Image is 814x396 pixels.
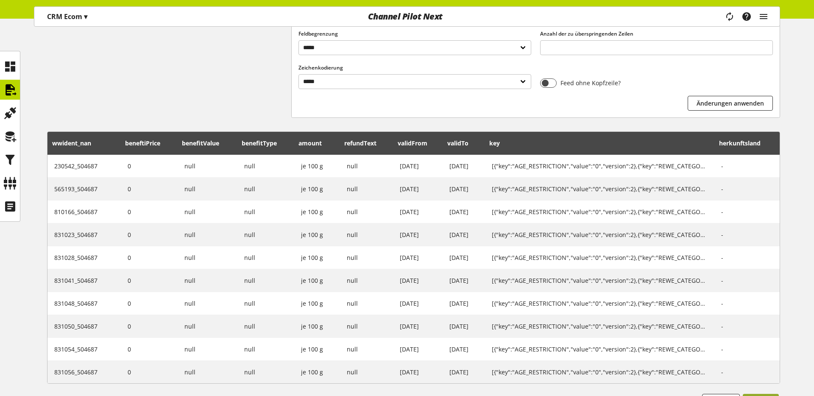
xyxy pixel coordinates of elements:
[400,162,436,170] div: 2025-08-11
[184,276,231,285] div: null
[347,184,386,193] div: null
[128,345,171,354] div: 0
[128,162,171,170] div: 0
[398,139,427,147] span: validFrom
[184,299,231,308] div: null
[47,11,87,22] p: CRM Ecom
[347,322,386,331] div: null
[244,299,287,308] div: null
[184,162,231,170] div: null
[347,162,386,170] div: null
[184,207,231,216] div: null
[301,276,333,285] div: je 100 g
[301,207,333,216] div: je 100 g
[54,368,114,376] div: 831056_504687
[449,345,478,354] div: 2025-08-17
[128,299,171,308] div: 0
[492,207,708,216] div: [{"key":"AGE_RESTRICTION","value":"0","version":2},{"key":"REWE_CATEGORY","value":"Frische & Conv...
[719,139,761,147] span: herkunftsland
[244,230,287,239] div: null
[54,322,114,331] div: 831050_504687
[449,299,478,308] div: 2025-08-17
[242,139,277,147] span: benefitType
[301,345,333,354] div: je 100 g
[298,64,343,71] span: Zeichenkodierung
[688,96,773,111] button: Änderungen anwenden
[492,299,708,308] div: [{"key":"AGE_RESTRICTION","value":"0","version":2},{"key":"REWE_CATEGORY","value":"Frische & Conv...
[347,345,386,354] div: null
[449,162,478,170] div: 2025-08-17
[400,253,436,262] div: 2025-08-11
[301,322,333,331] div: je 100 g
[244,345,287,354] div: null
[244,184,287,193] div: null
[492,253,708,262] div: [{"key":"AGE_RESTRICTION","value":"0","version":2},{"key":"REWE_CATEGORY","value":"Frische & Conv...
[449,368,478,376] div: 2025-08-17
[128,230,171,239] div: 0
[347,230,386,239] div: null
[301,299,333,308] div: je 100 g
[492,345,708,354] div: [{"key":"AGE_RESTRICTION","value":"0","version":2},{"key":"REWE_CATEGORY","value":"Frische & Conv...
[184,230,231,239] div: null
[184,253,231,262] div: null
[400,368,436,376] div: 2025-08-11
[34,6,780,27] nav: main navigation
[54,276,114,285] div: 831041_504687
[128,368,171,376] div: 0
[184,345,231,354] div: null
[400,230,436,239] div: 2025-08-11
[400,184,436,193] div: 2025-08-11
[54,184,114,193] div: 565193_504687
[184,322,231,331] div: null
[128,253,171,262] div: 0
[84,12,87,21] span: ▾
[449,253,478,262] div: 2025-08-17
[449,184,478,193] div: 2025-08-17
[244,276,287,285] div: null
[400,322,436,331] div: 2025-08-11
[400,299,436,308] div: 2025-08-11
[244,207,287,216] div: null
[301,184,333,193] div: je 100 g
[557,78,621,87] span: Feed ohne Kopfzeile?
[184,184,231,193] div: null
[400,276,436,285] div: 2025-08-11
[492,276,708,285] div: [{"key":"AGE_RESTRICTION","value":"0","version":2},{"key":"REWE_CATEGORY","value":"Frische & Conv...
[697,99,764,108] span: Änderungen anwenden
[52,139,91,147] span: wwident_nan
[344,139,376,147] span: refundText
[540,30,633,37] span: Anzahl der zu überspringenden Zeilen
[449,230,478,239] div: 2025-08-17
[400,207,436,216] div: 2025-08-11
[125,139,160,147] span: beneftiPrice
[347,276,386,285] div: null
[128,276,171,285] div: 0
[54,345,114,354] div: 831054_504687
[301,230,333,239] div: je 100 g
[182,139,219,147] span: benefitValue
[54,162,114,170] div: 230542_504687
[244,162,287,170] div: null
[492,162,708,170] div: [{"key":"AGE_RESTRICTION","value":"0","version":2},{"key":"REWE_CATEGORY","value":"Frische & Conv...
[347,207,386,216] div: null
[54,230,114,239] div: 831023_504687
[449,276,478,285] div: 2025-08-17
[244,253,287,262] div: null
[128,184,171,193] div: 0
[347,368,386,376] div: null
[492,184,708,193] div: [{"key":"AGE_RESTRICTION","value":"0","version":2},{"key":"REWE_CATEGORY","value":"Frische & Conv...
[54,207,114,216] div: 810166_504687
[301,253,333,262] div: je 100 g
[128,207,171,216] div: 0
[492,230,708,239] div: [{"key":"AGE_RESTRICTION","value":"0","version":2},{"key":"REWE_CATEGORY","value":"Frische & Conv...
[449,322,478,331] div: 2025-08-17
[347,299,386,308] div: null
[492,322,708,331] div: [{"key":"AGE_RESTRICTION","value":"0","version":2},{"key":"REWE_CATEGORY","value":"Frische & Conv...
[54,253,114,262] div: 831028_504687
[298,30,338,37] span: Feldbegrenzung
[492,368,708,376] div: [{"key":"AGE_RESTRICTION","value":"0","version":2},{"key":"REWE_CATEGORY","value":"Frische & Conv...
[298,139,322,147] span: amount
[244,368,287,376] div: null
[449,207,478,216] div: 2025-08-17
[301,162,333,170] div: je 100 g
